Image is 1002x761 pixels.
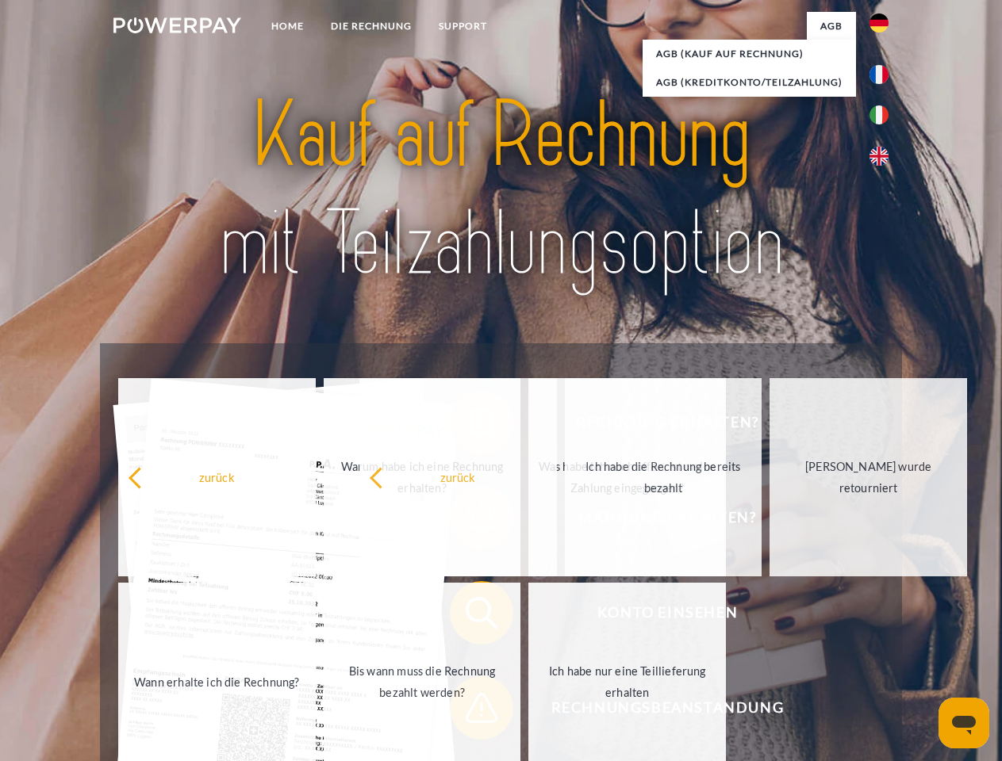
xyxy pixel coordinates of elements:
div: Ich habe nur eine Teillieferung erhalten [538,660,716,703]
img: de [870,13,889,33]
div: Wann erhalte ich die Rechnung? [128,671,306,692]
a: AGB (Kreditkonto/Teilzahlung) [643,68,856,97]
a: agb [807,12,856,40]
div: Bis wann muss die Rechnung bezahlt werden? [333,660,512,703]
a: AGB (Kauf auf Rechnung) [643,40,856,68]
div: Ich habe die Rechnung bereits bezahlt [574,456,753,499]
img: en [870,147,889,166]
div: Warum habe ich eine Rechnung erhalten? [333,456,512,499]
a: Home [258,12,317,40]
div: zurück [369,466,547,488]
div: zurück [128,466,306,488]
a: SUPPORT [425,12,501,40]
div: [PERSON_NAME] wurde retourniert [779,456,958,499]
img: logo-powerpay-white.svg [113,17,241,33]
img: title-powerpay_de.svg [152,76,850,304]
a: DIE RECHNUNG [317,12,425,40]
img: it [870,105,889,124]
img: fr [870,65,889,84]
iframe: Schaltfläche zum Öffnen des Messaging-Fensters [939,698,989,748]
